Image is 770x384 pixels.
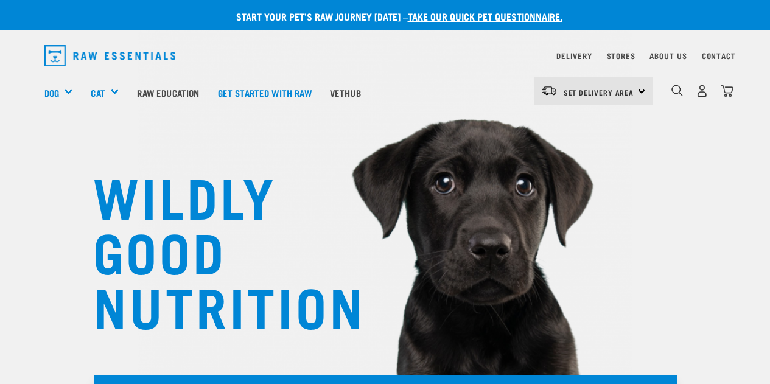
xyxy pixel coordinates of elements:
nav: dropdown navigation [35,40,736,71]
img: van-moving.png [541,85,558,96]
a: Contact [702,54,736,58]
a: Delivery [556,54,592,58]
a: About Us [649,54,687,58]
img: user.png [696,85,709,97]
a: take our quick pet questionnaire. [408,13,562,19]
img: home-icon@2x.png [721,85,733,97]
a: Vethub [321,68,370,117]
a: Raw Education [128,68,208,117]
a: Get started with Raw [209,68,321,117]
img: Raw Essentials Logo [44,45,176,66]
img: home-icon-1@2x.png [671,85,683,96]
a: Dog [44,86,59,100]
a: Cat [91,86,105,100]
a: Stores [607,54,635,58]
span: Set Delivery Area [564,90,634,94]
h1: WILDLY GOOD NUTRITION [93,167,337,332]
